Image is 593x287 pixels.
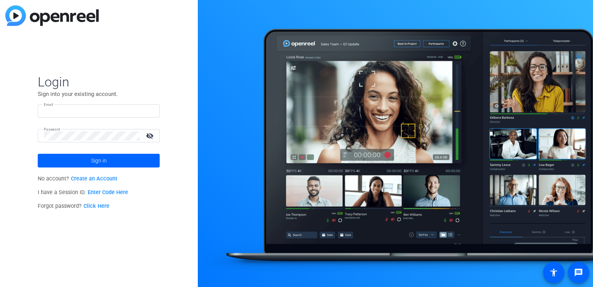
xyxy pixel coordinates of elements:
[38,74,160,90] span: Login
[44,107,154,116] input: Enter Email Address
[574,268,583,277] mat-icon: message
[141,130,160,141] mat-icon: visibility_off
[38,90,160,98] p: Sign into your existing account.
[44,102,53,107] mat-label: Email
[5,5,99,26] img: blue-gradient.svg
[83,203,109,209] a: Click Here
[71,175,117,182] a: Create an Account
[38,154,160,167] button: Sign in
[38,203,109,209] span: Forgot password?
[38,175,117,182] span: No account?
[91,151,107,170] span: Sign in
[549,268,558,277] mat-icon: accessibility
[44,127,60,131] mat-label: Password
[88,189,128,196] a: Enter Code Here
[38,189,128,196] span: I have a Session ID.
